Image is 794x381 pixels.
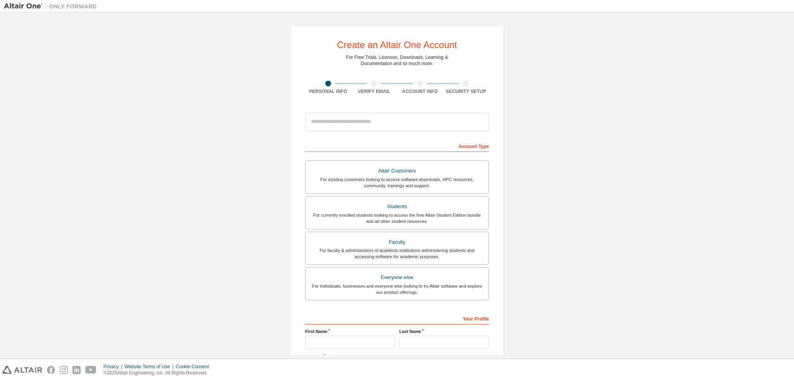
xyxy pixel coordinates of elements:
div: Website Terms of Use [124,364,176,370]
div: Verify Email [351,88,397,95]
div: For Free Trials, Licenses, Downloads, Learning & Documentation and so much more. [346,54,448,67]
div: Faculty [310,237,484,248]
label: First Name [305,328,395,334]
div: For currently enrolled students looking to access the free Altair Student Edition bundle and all ... [310,212,484,224]
div: Your Profile [305,312,489,324]
img: altair_logo.svg [2,366,42,374]
div: Security Setup [443,88,489,95]
div: Privacy [104,364,124,370]
img: linkedin.svg [72,366,81,374]
div: For faculty & administrators of academic institutions administering students and accessing softwa... [310,247,484,260]
img: instagram.svg [60,366,68,374]
div: Personal Info [305,88,351,95]
div: Cookie Consent [176,364,213,370]
div: Account Info [397,88,443,95]
div: Create an Altair One Account [337,40,457,50]
label: Last Name [399,328,489,334]
div: For existing customers looking to access software downloads, HPC resources, community, trainings ... [310,176,484,189]
div: Students [310,201,484,212]
div: For individuals, businesses and everyone else looking to try Altair software and explore our prod... [310,283,484,295]
label: Job Title [305,353,489,359]
img: youtube.svg [85,366,97,374]
img: Altair One [4,2,101,10]
p: © 2025 Altair Engineering, Inc. All Rights Reserved. [104,370,214,376]
div: Altair Customers [310,166,484,176]
img: facebook.svg [47,366,55,374]
div: Everyone else [310,272,484,283]
div: Account Type [305,140,489,152]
